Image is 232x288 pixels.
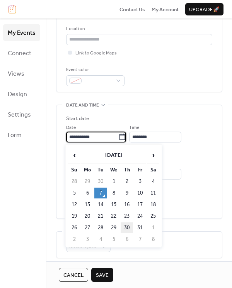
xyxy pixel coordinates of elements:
th: Fr [134,164,146,175]
span: My Account [152,6,179,14]
span: Link to Google Maps [75,49,117,57]
td: 1 [147,222,159,233]
span: Form [8,129,22,141]
td: 28 [94,222,107,233]
td: 8 [107,188,120,198]
td: 8 [147,234,159,245]
td: 2 [121,176,133,187]
a: Views [3,65,40,82]
span: Save [96,271,109,279]
td: 17 [134,199,146,210]
div: Location [66,25,211,33]
td: 11 [147,188,159,198]
td: 25 [147,211,159,222]
td: 29 [107,222,120,233]
img: logo [9,5,16,14]
td: 20 [81,211,94,222]
td: 10 [134,188,146,198]
th: We [107,164,120,175]
span: ‹ [68,147,80,163]
td: 6 [121,234,133,245]
td: 9 [121,188,133,198]
td: 4 [147,176,159,187]
td: 30 [94,176,107,187]
a: Contact Us [119,5,145,13]
td: 2 [68,234,80,245]
span: Date [66,124,76,132]
td: 22 [107,211,120,222]
span: Contact Us [119,6,145,14]
span: › [147,147,159,163]
td: 12 [68,199,80,210]
td: 15 [107,199,120,210]
th: Sa [147,164,159,175]
span: Cancel [63,271,84,279]
a: My Events [3,24,40,41]
span: Date and time [66,102,99,109]
td: 5 [107,234,120,245]
a: Design [3,86,40,102]
td: 13 [81,199,94,210]
span: Connect [8,47,31,59]
div: Start date [66,115,89,122]
td: 19 [68,211,80,222]
span: Time [129,124,139,132]
td: 3 [81,234,94,245]
td: 18 [147,199,159,210]
td: 16 [121,199,133,210]
td: 28 [68,176,80,187]
td: 30 [121,222,133,233]
td: 21 [94,211,107,222]
span: Upgrade 🚀 [189,6,220,14]
td: 23 [121,211,133,222]
td: 6 [81,188,94,198]
td: 7 [94,188,107,198]
td: 4 [94,234,107,245]
a: Form [3,127,40,143]
span: My Events [8,27,36,39]
th: Su [68,164,80,175]
td: 1 [107,176,120,187]
th: Tu [94,164,107,175]
button: Save [91,268,113,282]
td: 14 [94,199,107,210]
td: 29 [81,176,94,187]
button: Upgrade🚀 [185,3,223,15]
td: 5 [68,188,80,198]
span: Views [8,68,24,80]
th: [DATE] [81,147,146,164]
a: My Account [152,5,179,13]
td: 31 [134,222,146,233]
td: 7 [134,234,146,245]
a: Settings [3,106,40,123]
th: Mo [81,164,94,175]
a: Connect [3,45,40,61]
button: Cancel [59,268,88,282]
td: 27 [81,222,94,233]
div: Event color [66,66,123,74]
td: 24 [134,211,146,222]
span: Settings [8,109,31,121]
th: Th [121,164,133,175]
span: Design [8,88,27,100]
td: 26 [68,222,80,233]
td: 3 [134,176,146,187]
